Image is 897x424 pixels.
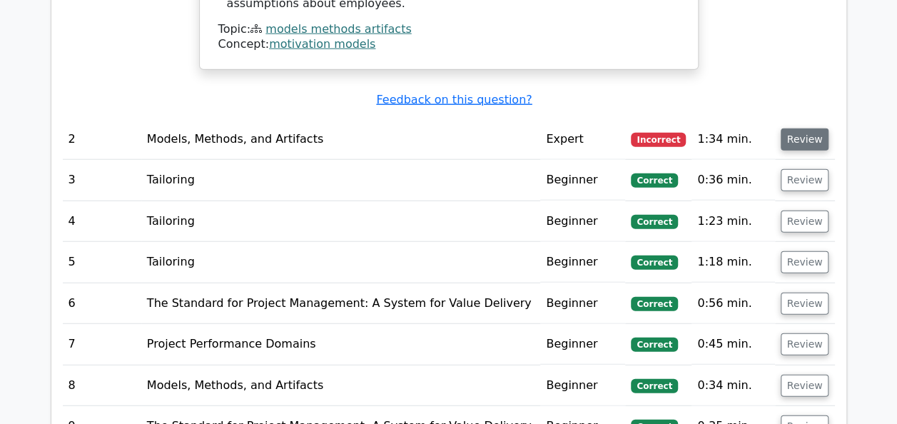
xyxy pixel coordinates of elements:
button: Review [781,128,829,151]
span: Correct [631,215,677,229]
div: Topic: [218,22,679,37]
div: Concept: [218,37,679,52]
a: motivation models [269,37,375,51]
td: Tailoring [141,242,540,283]
td: Beginner [540,324,625,365]
a: Feedback on this question? [376,93,532,106]
button: Review [781,169,829,191]
td: Beginner [540,160,625,201]
td: 0:36 min. [691,160,774,201]
td: Tailoring [141,201,540,242]
span: Correct [631,297,677,311]
button: Review [781,251,829,273]
td: 1:34 min. [691,119,774,160]
td: Tailoring [141,160,540,201]
td: Beginner [540,201,625,242]
td: 0:56 min. [691,283,774,324]
span: Correct [631,173,677,188]
td: 4 [63,201,141,242]
td: 3 [63,160,141,201]
td: 8 [63,365,141,406]
td: Beginner [540,365,625,406]
td: 1:23 min. [691,201,774,242]
td: Models, Methods, and Artifacts [141,119,540,160]
button: Review [781,211,829,233]
span: Correct [631,256,677,270]
td: 0:45 min. [691,324,774,365]
td: Expert [540,119,625,160]
td: 5 [63,242,141,283]
button: Review [781,375,829,397]
td: The Standard for Project Management: A System for Value Delivery [141,283,540,324]
td: 1:18 min. [691,242,774,283]
a: models methods artifacts [265,22,411,36]
button: Review [781,293,829,315]
td: Models, Methods, and Artifacts [141,365,540,406]
span: Incorrect [631,133,686,147]
td: Beginner [540,242,625,283]
span: Correct [631,338,677,352]
button: Review [781,333,829,355]
td: Beginner [540,283,625,324]
td: Project Performance Domains [141,324,540,365]
span: Correct [631,379,677,393]
td: 7 [63,324,141,365]
td: 2 [63,119,141,160]
td: 0:34 min. [691,365,774,406]
td: 6 [63,283,141,324]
